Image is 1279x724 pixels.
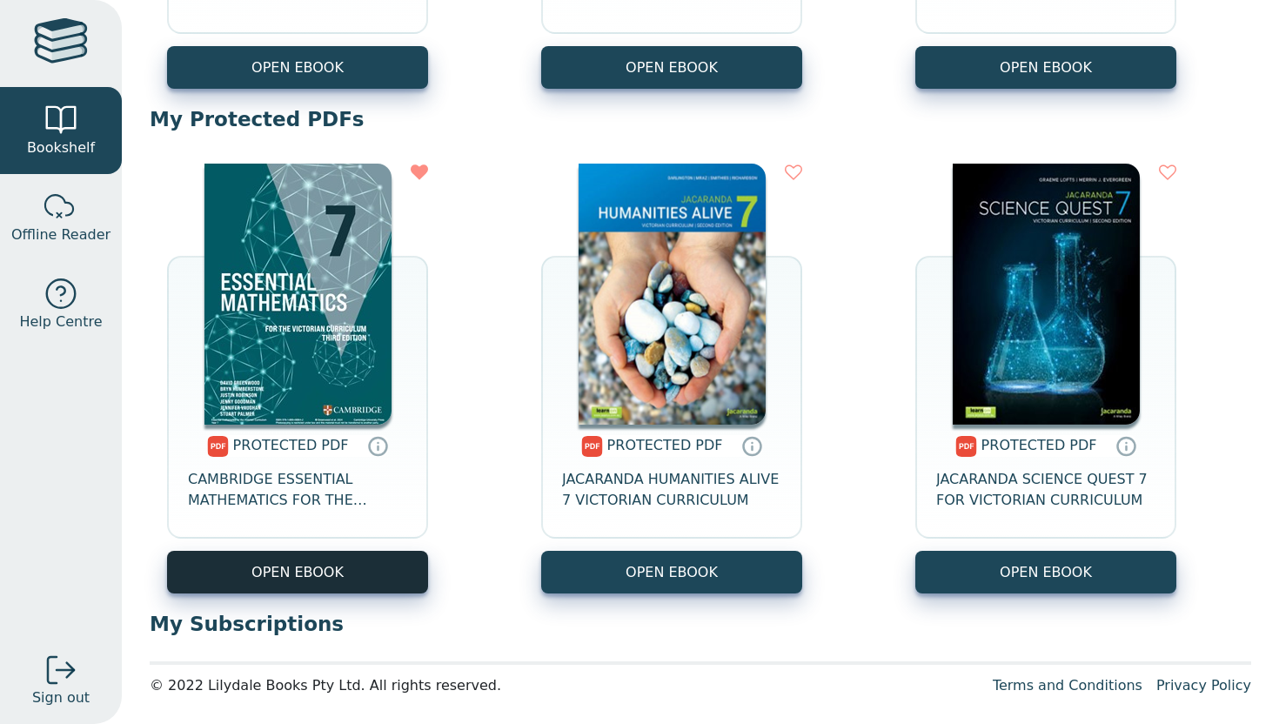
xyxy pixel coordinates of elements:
span: Sign out [32,687,90,708]
p: My Subscriptions [150,611,1251,637]
span: PROTECTED PDF [981,437,1097,453]
span: JACARANDA HUMANITIES ALIVE 7 VICTORIAN CURRICULUM [562,469,781,511]
button: OPEN EBOOK [915,46,1176,89]
span: Bookshelf [27,137,95,158]
span: PROTECTED PDF [607,437,723,453]
img: a6c0d517-7539-43c4-8a9b-6497e7c2d4fe.png [579,164,766,425]
img: 80e2409e-1a35-4241-aab0-f2179ba3c3a7.jpg [953,164,1140,425]
span: Offline Reader [11,225,110,245]
div: © 2022 Lilydale Books Pty Ltd. All rights reserved. [150,675,979,696]
span: PROTECTED PDF [233,437,349,453]
p: My Protected PDFs [150,106,1251,132]
button: OPEN EBOOK [541,46,802,89]
a: Protected PDFs cannot be printed, copied or shared. They can be accessed online through Education... [1115,435,1136,456]
img: 38f61441-8c7b-47c1-b281-f2cfadf3619f.jpg [204,164,392,425]
a: Terms and Conditions [993,677,1142,694]
button: OPEN EBOOK [167,46,428,89]
span: Help Centre [19,312,102,332]
img: pdf.svg [955,436,977,457]
a: OPEN EBOOK [915,551,1176,593]
a: OPEN EBOOK [541,551,802,593]
a: OPEN EBOOK [167,551,428,593]
a: Protected PDFs cannot be printed, copied or shared. They can be accessed online through Education... [741,435,762,456]
img: pdf.svg [207,436,229,457]
a: Protected PDFs cannot be printed, copied or shared. They can be accessed online through Education... [367,435,388,456]
span: CAMBRIDGE ESSENTIAL MATHEMATICS FOR THE VICTORIAN CURRICULUM YEAR 7 3E [188,469,407,511]
a: Privacy Policy [1156,677,1251,694]
span: JACARANDA SCIENCE QUEST 7 FOR VICTORIAN CURRICULUM [936,469,1155,511]
img: pdf.svg [581,436,603,457]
